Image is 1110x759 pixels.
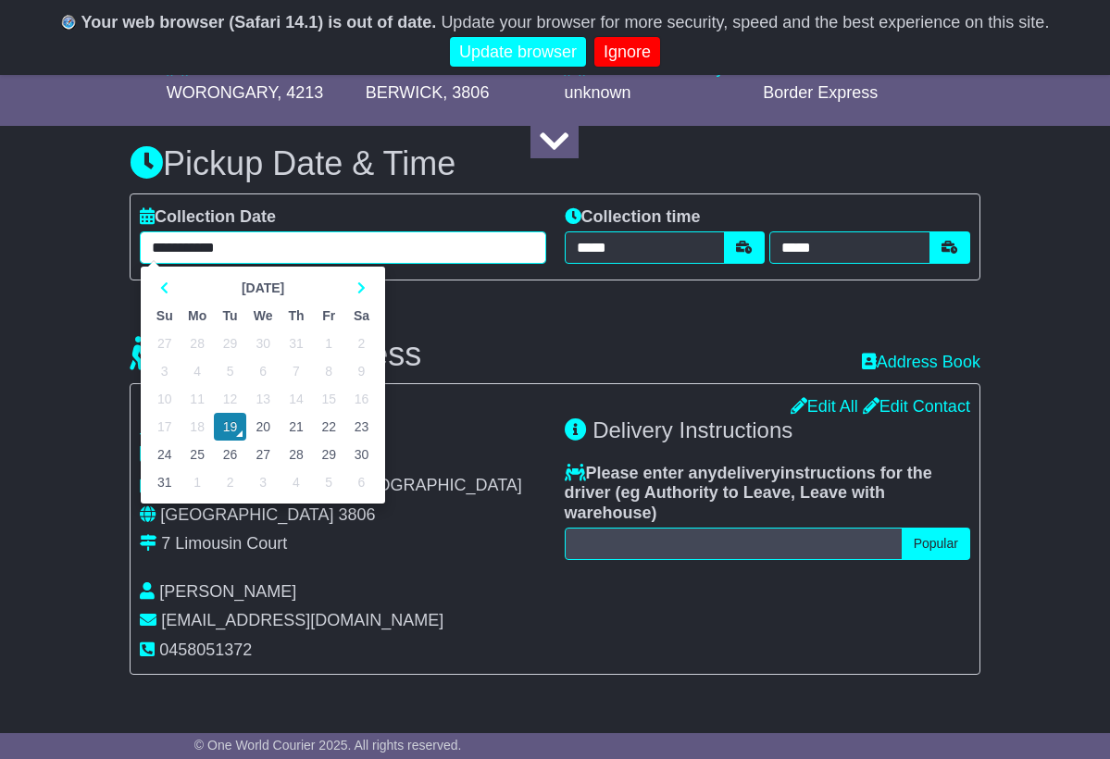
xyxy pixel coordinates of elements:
[140,207,276,228] label: Collection Date
[277,83,323,102] span: , 4213
[443,83,489,102] span: , 3806
[161,611,443,629] span: [EMAIL_ADDRESS][DOMAIN_NAME]
[81,13,437,31] b: Your web browser (Safari 14.1) is out of date.
[366,83,443,102] span: BERWICK
[181,302,214,330] th: Mo
[565,464,970,524] label: Please enter any instructions for the driver ( )
[181,274,344,302] th: Select Month
[313,357,345,385] td: 8
[214,385,246,413] td: 12
[214,302,246,330] th: Tu
[862,353,980,371] a: Address Book
[313,330,345,357] td: 1
[246,441,280,468] td: 27
[280,302,312,330] th: Th
[280,441,312,468] td: 28
[280,330,312,357] td: 31
[345,441,378,468] td: 30
[565,483,885,522] span: eg Authority to Leave, Leave with warehouse
[345,357,378,385] td: 9
[130,336,421,373] h3: Delivery Address
[166,476,522,494] span: [GEOGRAPHIC_DATA], [GEOGRAPHIC_DATA]
[345,468,378,496] td: 6
[313,385,345,413] td: 15
[246,385,280,413] td: 13
[313,302,345,330] th: Fr
[280,385,312,413] td: 14
[181,441,214,468] td: 25
[791,397,858,416] a: Edit All
[246,468,280,496] td: 3
[161,534,287,554] div: 7 Limousin Court
[214,330,246,357] td: 29
[246,302,280,330] th: We
[450,37,586,68] a: Update browser
[148,441,181,468] td: 24
[214,357,246,385] td: 5
[159,582,296,601] span: [PERSON_NAME]
[246,413,280,441] td: 20
[148,468,181,496] td: 31
[592,417,792,442] span: Delivery Instructions
[181,468,214,496] td: 1
[214,468,246,496] td: 2
[214,441,246,468] td: 26
[345,330,378,357] td: 2
[339,505,376,524] span: 3806
[130,145,980,182] h3: Pickup Date & Time
[863,397,970,416] a: Edit Contact
[345,302,378,330] th: Sa
[313,413,345,441] td: 22
[345,413,378,441] td: 23
[565,207,701,228] label: Collection time
[763,83,943,104] div: Border Express
[717,464,780,482] span: delivery
[181,357,214,385] td: 4
[246,357,280,385] td: 6
[280,413,312,441] td: 21
[594,37,660,68] a: Ignore
[148,385,181,413] td: 10
[181,330,214,357] td: 28
[313,468,345,496] td: 5
[148,413,181,441] td: 17
[167,83,277,102] span: WORONGARY
[214,413,246,441] td: 19
[159,641,252,659] span: 0458051372
[181,413,214,441] td: 18
[441,13,1049,31] span: Update your browser for more security, speed and the best experience on this site.
[181,385,214,413] td: 11
[280,468,312,496] td: 4
[194,738,462,753] span: © One World Courier 2025. All rights reserved.
[280,357,312,385] td: 7
[246,330,280,357] td: 30
[148,330,181,357] td: 27
[902,528,970,560] button: Popular
[564,83,744,104] div: unknown
[160,505,333,524] span: [GEOGRAPHIC_DATA]
[148,302,181,330] th: Su
[345,385,378,413] td: 16
[148,357,181,385] td: 3
[313,441,345,468] td: 29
